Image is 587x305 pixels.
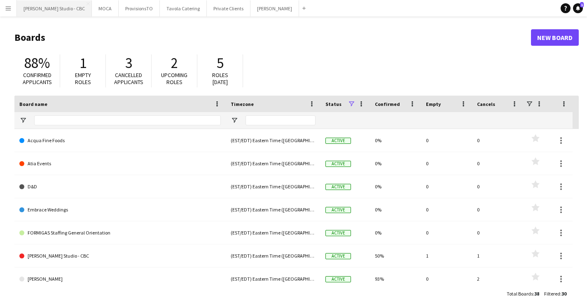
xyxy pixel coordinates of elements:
span: Filtered [544,291,560,297]
span: Board name [19,101,47,107]
div: 0 [421,267,472,290]
div: 0% [370,221,421,244]
h1: Boards [14,31,531,44]
span: 88% [24,54,50,72]
span: Cancelled applicants [114,71,143,86]
div: : [544,286,566,302]
button: Open Filter Menu [19,117,27,124]
div: 0 [472,198,523,221]
button: MOCA [92,0,119,16]
span: Empty [426,101,441,107]
span: Active [325,230,351,236]
div: 0 [421,175,472,198]
a: Atia Events [19,152,221,175]
a: Embrace Weddings [19,198,221,221]
div: 0 [421,152,472,175]
div: 0% [370,175,421,198]
input: Timezone Filter Input [246,115,316,125]
div: 0 [421,198,472,221]
span: 2 [171,54,178,72]
div: 0% [370,129,421,152]
a: [PERSON_NAME] [19,267,221,291]
div: 0 [472,129,523,152]
span: Active [325,161,351,167]
button: Open Filter Menu [231,117,238,124]
button: Private Clients [207,0,250,16]
a: New Board [531,29,579,46]
span: Active [325,276,351,282]
div: 93% [370,267,421,290]
a: FORMIGAS Staffing General Orientation [19,221,221,244]
div: : [507,286,539,302]
div: 0% [370,152,421,175]
div: 0% [370,198,421,221]
div: (EST/EDT) Eastern Time ([GEOGRAPHIC_DATA] & [GEOGRAPHIC_DATA]) [226,244,320,267]
span: Confirmed applicants [23,71,52,86]
div: (EST/EDT) Eastern Time ([GEOGRAPHIC_DATA] & [GEOGRAPHIC_DATA]) [226,175,320,198]
div: (EST/EDT) Eastern Time ([GEOGRAPHIC_DATA] & [GEOGRAPHIC_DATA]) [226,221,320,244]
span: 1 [580,2,584,7]
span: 30 [561,291,566,297]
span: Status [325,101,341,107]
div: 0 [472,221,523,244]
span: Cancels [477,101,495,107]
span: Active [325,184,351,190]
span: 38 [534,291,539,297]
div: 1 [472,244,523,267]
span: Timezone [231,101,254,107]
button: [PERSON_NAME] Studio - CBC [17,0,92,16]
span: 5 [217,54,224,72]
span: Active [325,253,351,259]
input: Board name Filter Input [34,115,221,125]
span: Active [325,207,351,213]
span: Roles [DATE] [212,71,228,86]
button: [PERSON_NAME] [250,0,299,16]
a: 1 [573,3,583,13]
div: (EST/EDT) Eastern Time ([GEOGRAPHIC_DATA] & [GEOGRAPHIC_DATA]) [226,129,320,152]
span: Upcoming roles [161,71,187,86]
a: Acqua Fine Foods [19,129,221,152]
div: 2 [472,267,523,290]
div: 0 [421,221,472,244]
span: Active [325,138,351,144]
a: D&D [19,175,221,198]
span: Empty roles [75,71,91,86]
button: ProvisionsTO [119,0,160,16]
span: 3 [125,54,132,72]
span: Confirmed [375,101,400,107]
div: (EST/EDT) Eastern Time ([GEOGRAPHIC_DATA] & [GEOGRAPHIC_DATA]) [226,152,320,175]
button: Tavola Catering [160,0,207,16]
div: 50% [370,244,421,267]
span: Total Boards [507,291,533,297]
div: 0 [472,152,523,175]
div: 1 [421,244,472,267]
div: (EST/EDT) Eastern Time ([GEOGRAPHIC_DATA] & [GEOGRAPHIC_DATA]) [226,267,320,290]
a: [PERSON_NAME] Studio - CBC [19,244,221,267]
span: 1 [80,54,87,72]
div: 0 [472,175,523,198]
div: (EST/EDT) Eastern Time ([GEOGRAPHIC_DATA] & [GEOGRAPHIC_DATA]) [226,198,320,221]
div: 0 [421,129,472,152]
